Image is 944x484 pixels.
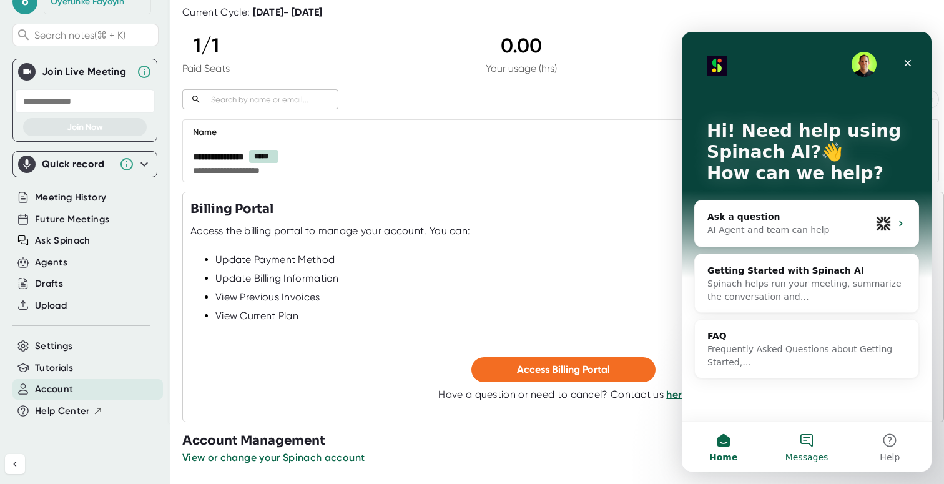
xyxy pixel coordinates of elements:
[35,212,109,227] button: Future Meetings
[486,34,557,57] div: 0.00
[5,454,25,474] button: Collapse sidebar
[21,66,33,78] img: Join Live Meeting
[35,404,103,418] button: Help Center
[666,388,687,400] a: here
[42,66,130,78] div: Join Live Meeting
[67,122,103,132] span: Join Now
[18,152,152,177] div: Quick record
[35,299,67,313] button: Upload
[215,291,936,304] div: View Previous Invoices
[182,34,230,57] div: 1 / 1
[42,158,113,170] div: Quick record
[193,125,800,140] div: Name
[190,225,470,237] div: Access the billing portal to manage your account. You can:
[35,255,67,270] button: Agents
[18,59,152,84] div: Join Live MeetingJoin Live Meeting
[206,92,338,107] input: Search by name or email...
[35,277,63,291] button: Drafts
[35,382,73,397] button: Account
[517,363,610,375] span: Access Billing Portal
[182,62,230,74] div: Paid Seats
[35,190,106,205] button: Meeting History
[23,118,147,136] button: Join Now
[253,6,323,18] b: [DATE] - [DATE]
[182,450,365,465] button: View or change your Spinach account
[182,432,944,450] h3: Account Management
[438,388,687,401] div: Have a question or need to cancel? Contact us
[182,6,323,19] div: Current Cycle:
[35,339,73,353] button: Settings
[35,361,73,375] button: Tutorials
[471,357,656,382] button: Access Billing Portal
[182,452,365,463] span: View or change your Spinach account
[215,254,936,266] div: Update Payment Method
[190,200,273,219] h3: Billing Portal
[215,272,936,285] div: Update Billing Information
[486,62,557,74] div: Your usage (hrs)
[35,404,90,418] span: Help Center
[34,29,155,41] span: Search notes (⌘ + K)
[35,234,91,248] button: Ask Spinach
[682,32,932,472] iframe: Intercom live chat
[215,310,936,322] div: View Current Plan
